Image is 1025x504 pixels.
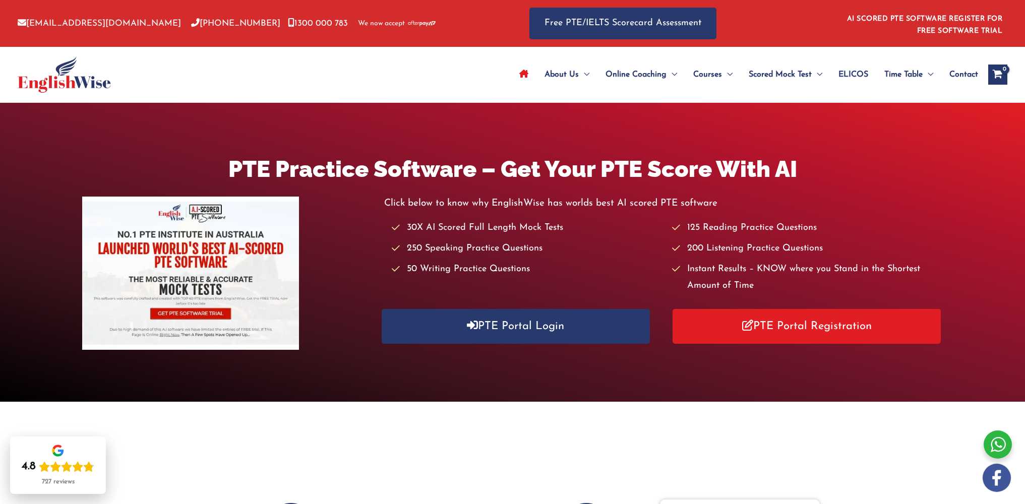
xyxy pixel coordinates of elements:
[392,261,662,278] li: 50 Writing Practice Questions
[693,57,722,92] span: Courses
[749,57,812,92] span: Scored Mock Test
[42,478,75,486] div: 727 reviews
[358,19,405,29] span: We now accept
[838,57,868,92] span: ELICOS
[579,57,589,92] span: Menu Toggle
[529,8,716,39] a: Free PTE/IELTS Scorecard Assessment
[18,19,181,28] a: [EMAIL_ADDRESS][DOMAIN_NAME]
[384,195,943,212] p: Click below to know why EnglishWise has worlds best AI scored PTE software
[288,19,348,28] a: 1300 000 783
[392,240,662,257] li: 250 Speaking Practice Questions
[841,7,1007,40] aside: Header Widget 1
[672,220,943,236] li: 125 Reading Practice Questions
[722,57,733,92] span: Menu Toggle
[847,15,1003,35] a: AI SCORED PTE SOFTWARE REGISTER FOR FREE SOFTWARE TRIAL
[545,57,579,92] span: About Us
[18,56,111,93] img: cropped-ew-logo
[830,57,876,92] a: ELICOS
[988,65,1007,85] a: View Shopping Cart, empty
[22,460,36,474] div: 4.8
[923,57,933,92] span: Menu Toggle
[876,57,941,92] a: Time TableMenu Toggle
[82,153,943,185] h1: PTE Practice Software – Get Your PTE Score With AI
[884,57,923,92] span: Time Table
[685,57,741,92] a: CoursesMenu Toggle
[812,57,822,92] span: Menu Toggle
[983,464,1011,492] img: white-facebook.png
[949,57,978,92] span: Contact
[392,220,662,236] li: 30X AI Scored Full Length Mock Tests
[673,309,941,344] a: PTE Portal Registration
[597,57,685,92] a: Online CoachingMenu Toggle
[382,309,650,344] a: PTE Portal Login
[408,21,436,26] img: Afterpay-Logo
[741,57,830,92] a: Scored Mock TestMenu Toggle
[191,19,280,28] a: [PHONE_NUMBER]
[22,460,94,474] div: Rating: 4.8 out of 5
[82,197,299,350] img: pte-institute-main
[667,57,677,92] span: Menu Toggle
[672,261,943,295] li: Instant Results – KNOW where you Stand in the Shortest Amount of Time
[536,57,597,92] a: About UsMenu Toggle
[672,240,943,257] li: 200 Listening Practice Questions
[511,57,978,92] nav: Site Navigation: Main Menu
[606,57,667,92] span: Online Coaching
[941,57,978,92] a: Contact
